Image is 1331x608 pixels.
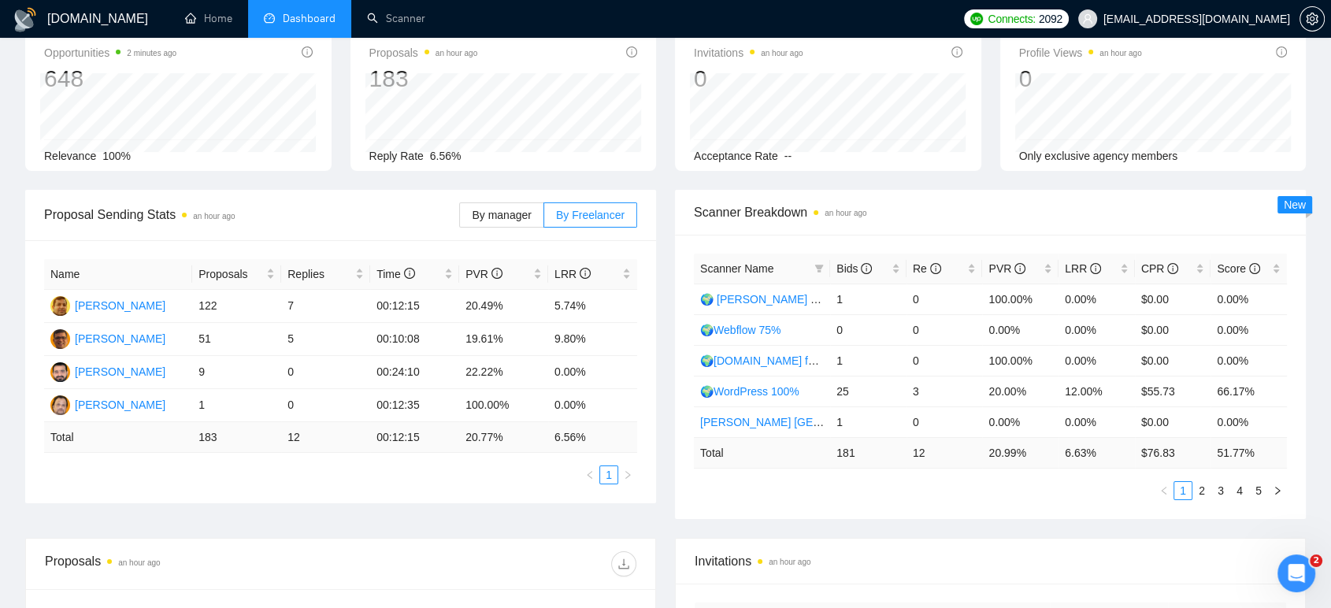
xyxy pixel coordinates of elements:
[830,376,906,406] td: 25
[44,259,192,290] th: Name
[1058,314,1135,345] td: 0.00%
[906,437,983,468] td: 12
[700,354,859,367] a: 🌍[DOMAIN_NAME] for Kamran
[50,296,70,316] img: SU
[1014,263,1025,274] span: info-circle
[548,290,637,323] td: 5.74%
[192,356,281,389] td: 9
[13,7,38,32] img: logo
[1300,13,1324,25] span: setting
[695,551,1286,571] span: Invitations
[192,422,281,453] td: 183
[1211,314,1287,345] td: 0.00%
[694,202,1287,222] span: Scanner Breakdown
[50,329,70,349] img: SA
[618,465,637,484] button: right
[618,465,637,484] li: Next Page
[370,323,459,356] td: 00:10:08
[1141,262,1178,275] span: CPR
[459,422,548,453] td: 20.77 %
[830,314,906,345] td: 0
[369,64,478,94] div: 183
[906,314,983,345] td: 0
[75,297,165,314] div: [PERSON_NAME]
[44,64,176,94] div: 648
[50,332,165,344] a: SA[PERSON_NAME]
[1211,406,1287,437] td: 0.00%
[1192,481,1211,500] li: 2
[982,376,1058,406] td: 20.00%
[913,262,941,275] span: Re
[700,416,1024,428] a: [PERSON_NAME] [GEOGRAPHIC_DATA]-Only WordPress 100%
[784,150,792,162] span: --
[192,259,281,290] th: Proposals
[906,406,983,437] td: 0
[982,314,1058,345] td: 0.00%
[50,362,70,382] img: MT
[769,558,810,566] time: an hour ago
[281,389,370,422] td: 0
[906,376,983,406] td: 3
[556,209,625,221] span: By Freelancer
[1039,10,1062,28] span: 2092
[548,422,637,453] td: 6.56 %
[700,324,780,336] a: 🌍Webflow 75%
[1019,43,1142,62] span: Profile Views
[930,263,941,274] span: info-circle
[1268,481,1287,500] li: Next Page
[548,323,637,356] td: 9.80%
[580,268,591,279] span: info-circle
[430,150,462,162] span: 6.56%
[75,396,165,413] div: [PERSON_NAME]
[1211,376,1287,406] td: 66.17%
[1230,481,1249,500] li: 4
[370,389,459,422] td: 00:12:35
[192,290,281,323] td: 122
[459,389,548,422] td: 100.00%
[370,290,459,323] td: 00:12:15
[118,558,160,567] time: an hour ago
[1155,481,1173,500] button: left
[1135,376,1211,406] td: $55.73
[370,356,459,389] td: 00:24:10
[1268,481,1287,500] button: right
[1211,284,1287,314] td: 0.00%
[287,265,352,283] span: Replies
[1284,198,1306,211] span: New
[1173,481,1192,500] li: 1
[1276,46,1287,57] span: info-circle
[951,46,962,57] span: info-circle
[1019,64,1142,94] div: 0
[548,389,637,422] td: 0.00%
[982,437,1058,468] td: 20.99 %
[861,263,872,274] span: info-circle
[44,150,96,162] span: Relevance
[814,264,824,273] span: filter
[830,284,906,314] td: 1
[491,268,502,279] span: info-circle
[193,212,235,221] time: an hour ago
[44,205,459,224] span: Proposal Sending Stats
[1249,263,1260,274] span: info-circle
[1058,284,1135,314] td: 0.00%
[283,12,336,25] span: Dashboard
[548,356,637,389] td: 0.00%
[459,290,548,323] td: 20.49%
[585,470,595,480] span: left
[459,356,548,389] td: 22.22%
[281,422,370,453] td: 12
[281,323,370,356] td: 5
[1058,437,1135,468] td: 6.63 %
[127,49,176,57] time: 2 minutes ago
[700,293,876,306] a: 🌍 [PERSON_NAME] 75% to 100%
[830,406,906,437] td: 1
[761,49,803,57] time: an hour ago
[1211,437,1287,468] td: 51.77 %
[281,259,370,290] th: Replies
[623,470,632,480] span: right
[50,365,165,377] a: MT[PERSON_NAME]
[580,465,599,484] button: left
[1058,376,1135,406] td: 12.00%
[404,268,415,279] span: info-circle
[185,12,232,25] a: homeHome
